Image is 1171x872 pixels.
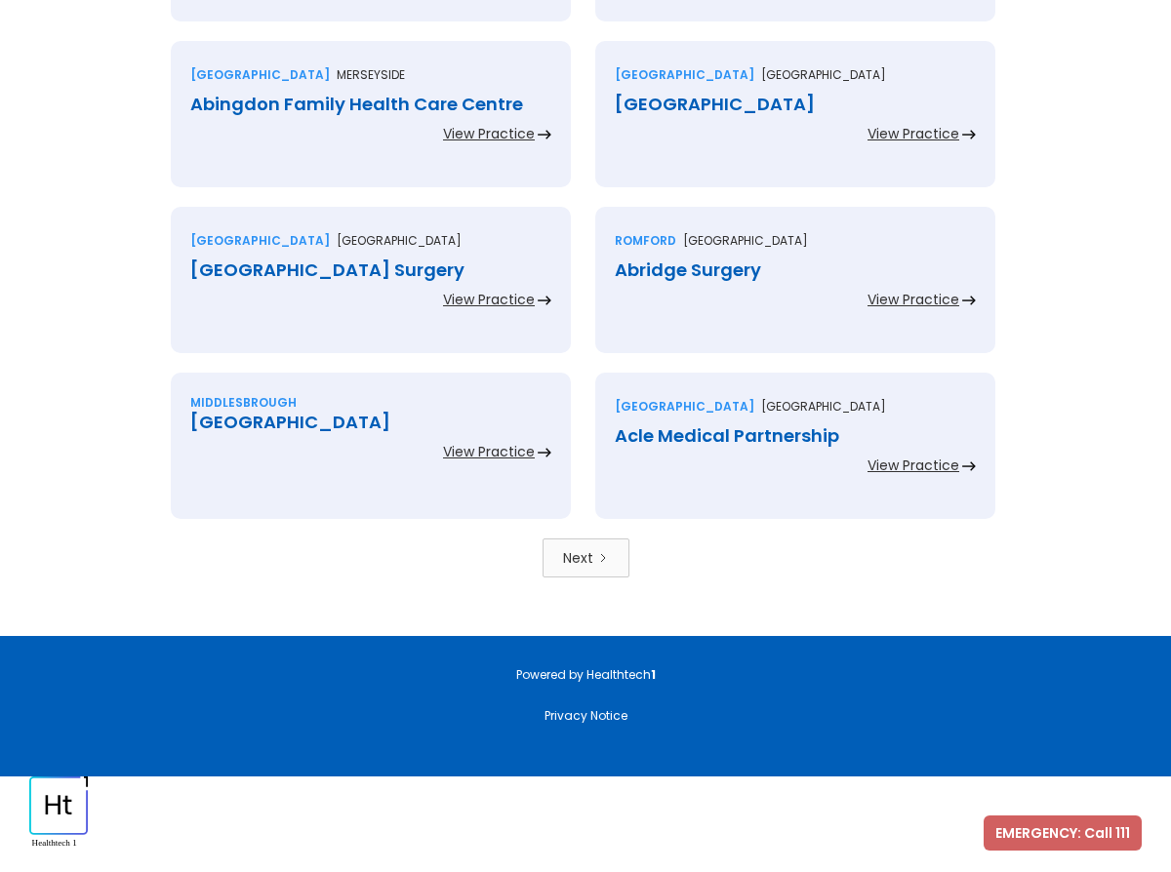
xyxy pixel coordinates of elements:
[190,95,551,114] div: Abingdon Family Health Care Centre
[190,260,551,280] div: [GEOGRAPHIC_DATA] Surgery
[615,65,754,85] div: [GEOGRAPHIC_DATA]
[595,41,995,207] a: [GEOGRAPHIC_DATA][GEOGRAPHIC_DATA][GEOGRAPHIC_DATA]View Practice
[443,442,535,461] div: View Practice
[563,548,593,568] div: Next
[595,207,995,373] a: Romford[GEOGRAPHIC_DATA]Abridge SurgeryView Practice
[761,65,886,85] p: [GEOGRAPHIC_DATA]
[595,373,995,538] a: [GEOGRAPHIC_DATA][GEOGRAPHIC_DATA]Acle Medical PartnershipView Practice
[615,231,676,251] div: Romford
[337,65,405,85] p: Merseyside
[615,426,976,446] div: Acle Medical Partnership
[171,207,571,373] a: [GEOGRAPHIC_DATA][GEOGRAPHIC_DATA][GEOGRAPHIC_DATA] SurgeryView Practice
[190,231,330,251] div: [GEOGRAPHIC_DATA]
[615,260,976,280] div: Abridge Surgery
[651,666,656,683] strong: 1
[443,124,535,143] div: View Practice
[683,231,808,251] p: [GEOGRAPHIC_DATA]
[190,393,297,413] div: Middlesbrough
[171,41,571,207] a: [GEOGRAPHIC_DATA]MerseysideAbingdon Family Health Care CentreView Practice
[190,65,330,85] div: [GEOGRAPHIC_DATA]
[615,397,754,416] div: [GEOGRAPHIC_DATA]
[171,373,571,538] a: Middlesbrough[GEOGRAPHIC_DATA]View Practice
[516,666,656,683] a: Powered by Healthtech1
[868,290,959,309] div: View Practice
[171,538,1000,577] div: List
[543,538,629,577] a: Next Page
[868,124,959,143] div: View Practice
[984,815,1142,851] a: EMERGENCY: Call 111
[190,413,551,432] div: [GEOGRAPHIC_DATA]
[615,95,976,114] div: [GEOGRAPHIC_DATA]
[545,707,627,724] a: Privacy Notice
[443,290,535,309] div: View Practice
[337,231,462,251] p: [GEOGRAPHIC_DATA]
[868,456,959,475] div: View Practice
[995,823,1130,843] span: EMERGENCY: Call 111
[761,397,886,416] p: [GEOGRAPHIC_DATA]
